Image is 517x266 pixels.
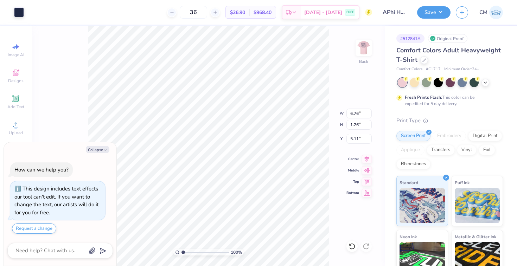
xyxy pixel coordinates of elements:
[455,233,496,240] span: Metallic & Glitter Ink
[180,6,207,19] input: – –
[428,34,467,43] div: Original Proof
[86,146,109,153] button: Collapse
[346,190,359,195] span: Bottom
[417,6,451,19] button: Save
[8,78,24,84] span: Designs
[400,188,445,223] img: Standard
[304,9,342,16] span: [DATE] - [DATE]
[359,58,368,65] div: Back
[396,131,430,141] div: Screen Print
[346,10,354,15] span: FREE
[400,233,417,240] span: Neon Ink
[346,179,359,184] span: Top
[346,168,359,173] span: Middle
[396,46,501,64] span: Comfort Colors Adult Heavyweight T-Shirt
[396,34,425,43] div: # 512841A
[455,188,500,223] img: Puff Ink
[479,145,495,155] div: Foil
[468,131,502,141] div: Digital Print
[433,131,466,141] div: Embroidery
[396,117,503,125] div: Print Type
[405,94,491,107] div: This color can be expedited for 5 day delivery.
[357,41,371,55] img: Back
[396,145,425,155] div: Applique
[230,9,245,16] span: $26.90
[444,66,479,72] span: Minimum Order: 24 +
[396,66,422,72] span: Comfort Colors
[346,157,359,162] span: Center
[457,145,477,155] div: Vinyl
[8,52,24,58] span: Image AI
[455,179,470,186] span: Puff Ink
[7,104,24,110] span: Add Text
[377,5,412,19] input: Untitled Design
[14,185,98,216] div: This design includes text effects our tool can't edit. If you want to change the text, our artist...
[405,95,442,100] strong: Fresh Prints Flash:
[479,8,487,17] span: CM
[479,6,503,19] a: CM
[9,130,23,136] span: Upload
[12,223,56,234] button: Request a change
[427,145,455,155] div: Transfers
[400,179,418,186] span: Standard
[254,9,272,16] span: $968.40
[426,66,441,72] span: # C1717
[231,249,242,255] span: 100 %
[14,166,69,173] div: How can we help you?
[396,159,430,169] div: Rhinestones
[489,6,503,19] img: Chloe Murlin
